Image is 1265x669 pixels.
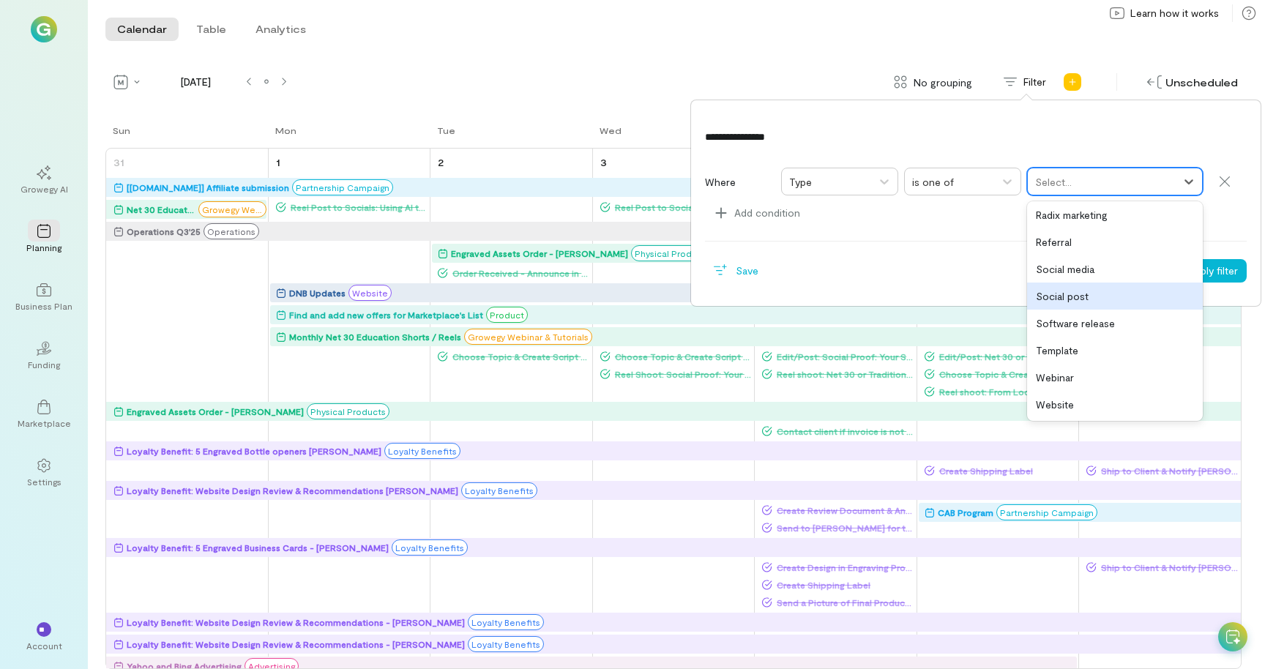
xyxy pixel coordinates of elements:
span: Save [736,264,758,278]
div: Monthly Net 30 Education Shorts / Reels [289,329,461,344]
div: Radix marketing [1027,201,1203,228]
div: Business Plan [15,300,72,312]
div: Physical Products [307,403,389,419]
div: Partnership Campaign [996,504,1097,520]
div: Webinar [1027,364,1203,391]
span: Send to [PERSON_NAME] for the Client [772,522,914,534]
span: Reel Post to Socials: Using AI to Help Keep Your Business Moving Forward [286,201,428,213]
span: Create Shipping Label [772,579,914,591]
a: Monday [268,123,299,148]
button: Apply filter [1179,259,1247,283]
div: Marketplace [18,417,71,429]
div: Loyalty Benefit: Website Design Review & Recommendations - [PERSON_NAME] [127,615,465,629]
div: Partnership Campaign [292,179,393,195]
span: Edit/Post: Social Proof: Your Silent Salesperson [772,351,914,362]
div: Operations Q3'25 [127,224,201,239]
div: DNB Updates [289,285,346,300]
div: Loyalty Benefits [468,636,544,652]
div: Template [1027,337,1203,364]
div: Loyalty Benefits [461,482,537,498]
a: August 31, 2025 [111,152,127,173]
span: Send a Picture of Final Product to [PERSON_NAME] [772,597,914,608]
div: Loyalty Benefit: Website Design Review & Recommendations - [PERSON_NAME] [127,637,465,651]
div: Website [348,285,392,301]
button: Table [184,18,238,41]
div: Operations [204,223,259,239]
div: Social media [1027,255,1203,283]
div: Mon [275,124,296,136]
div: Loyalty Benefits [392,539,468,556]
a: Settings [18,446,70,499]
div: Growegy Webinar & Tutorials [464,329,592,345]
div: Referral [1027,228,1203,255]
span: Reel shoot: Net 30 or Traditional Credit Accounts: What’s Best for Business? [772,368,914,380]
a: September 3, 2025 [597,152,610,173]
div: Wed [600,124,622,136]
div: Physical Products [631,245,714,261]
span: Ship to Client & Notify [PERSON_NAME] in [PERSON_NAME] [1097,561,1239,573]
span: Ship to Client & Notify [PERSON_NAME] in [PERSON_NAME] [1097,465,1239,476]
a: Business Plan [18,271,70,324]
span: [DATE] [151,75,240,89]
div: Tue [437,124,455,136]
div: Growegy AI [20,183,68,195]
span: Order Received - Announce in [GEOGRAPHIC_DATA] [448,267,590,279]
span: Reel Post to Socials: What Factors Influence Your Business Credit Score? [611,201,753,213]
div: Unscheduled [1143,71,1242,94]
span: Create Design in Engraving Program (will attach any information or designs they provided to this ... [772,561,914,573]
div: Software release [1027,310,1203,337]
a: Wednesday [592,123,624,148]
div: Engraved Assets Order - [PERSON_NAME] [127,404,304,419]
div: Loyalty Benefits [468,614,544,630]
a: Sunday [105,123,133,148]
div: Net 30 Education Shorts / Reels [127,202,195,217]
span: Reel shoot: From Local to Global: Social Media Mastery for Small Business Owners [935,386,1077,397]
div: Loyalty Benefit: 5 Engraved Bottle openers [PERSON_NAME] [127,444,381,458]
div: Settings [27,476,61,487]
span: Create Review Document & Analyze [772,504,914,516]
a: September 2, 2025 [435,152,447,173]
div: Add new [1061,70,1084,94]
div: Planning [26,242,61,253]
div: Social post [1027,283,1203,310]
div: Loyalty Benefit: 5 Engraved Business Cards - [PERSON_NAME] [127,540,389,555]
a: Funding [18,329,70,382]
a: Planning [18,212,70,265]
span: Choose Topic & Create Script #15: Net 30 or Traditional Credit Accounts: What’s Best for Business? [611,351,753,362]
span: Add condition [734,206,813,220]
span: Reel Shoot: Social Proof: Your Silent Salesperson [611,368,753,380]
span: Edit/Post: Net 30 or Traditional Credit Accounts: What’s Best for Business? [935,351,1077,362]
span: Learn how it works [1130,6,1219,20]
span: Choose Topic & Create Script 24: Social Proof: Your Silent Salesperson [448,351,590,362]
span: Contact client if invoice is not paid - Phone call (Left voicemail) [772,425,914,437]
span: Where [705,176,736,188]
div: Website [1027,391,1203,418]
span: Filter [1023,75,1046,89]
div: Loyalty Benefit: Website Design Review & Recommendations [PERSON_NAME] [127,483,458,498]
div: Engraved Assets Order - [PERSON_NAME] [451,246,628,261]
div: Funding [28,359,60,370]
div: [[DOMAIN_NAME]] Affiliate submission [127,180,289,195]
a: Growegy AI [18,154,70,206]
a: Marketplace [18,388,70,441]
span: Create Shipping Label [935,465,1077,476]
div: Loyalty Benefits [384,443,460,459]
div: Product [486,307,528,323]
div: CAB Program [938,505,993,520]
span: No grouping [914,75,972,90]
button: Save [705,259,767,283]
div: Growegy Webinar & Tutorials [198,201,266,217]
a: September 1, 2025 [273,152,283,173]
button: Analytics [244,18,318,41]
div: Sun [113,124,130,136]
div: Find and add new offers for Marketplace's List [289,307,483,322]
button: Calendar [105,18,179,41]
span: Choose Topic & Create Script: From Local to Global: Social Media Mastery for Small Business Owners [935,368,1077,380]
a: Tuesday [430,123,458,148]
div: Account [26,640,62,651]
